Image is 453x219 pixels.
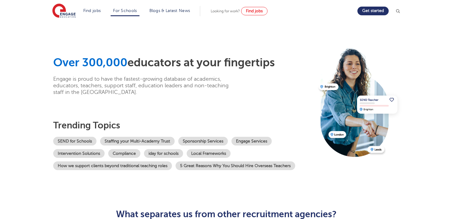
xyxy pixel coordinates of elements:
h3: Trending topics [53,120,314,131]
a: SEND for Schools [53,137,96,145]
a: Find jobs [83,8,101,13]
span: Looking for work? [211,9,240,13]
p: Engage is proud to have the fastest-growing database of academics, educators, teachers, support s... [53,76,238,95]
a: Engage Services [231,137,272,145]
a: Find jobs [241,7,268,15]
a: For Schools [113,8,137,13]
a: Sponsorship Services [178,137,228,145]
span: Find jobs [246,9,263,13]
a: How we support clients beyond traditional teaching roles [53,161,172,170]
a: Staffing your Multi-Academy Trust [100,137,175,145]
a: Get started [357,7,389,15]
a: Intervention Solutions [53,149,105,158]
img: Engage Education [52,4,76,19]
span: Over 300,000 [53,56,127,69]
a: Compliance [108,149,140,158]
h1: educators at your fingertips [53,56,314,70]
a: 5 Great Reasons Why You Should Hire Overseas Teachers [176,161,295,170]
a: iday for schools [144,149,183,158]
a: Blogs & Latest News [149,8,190,13]
a: Local Frameworks [187,149,231,158]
